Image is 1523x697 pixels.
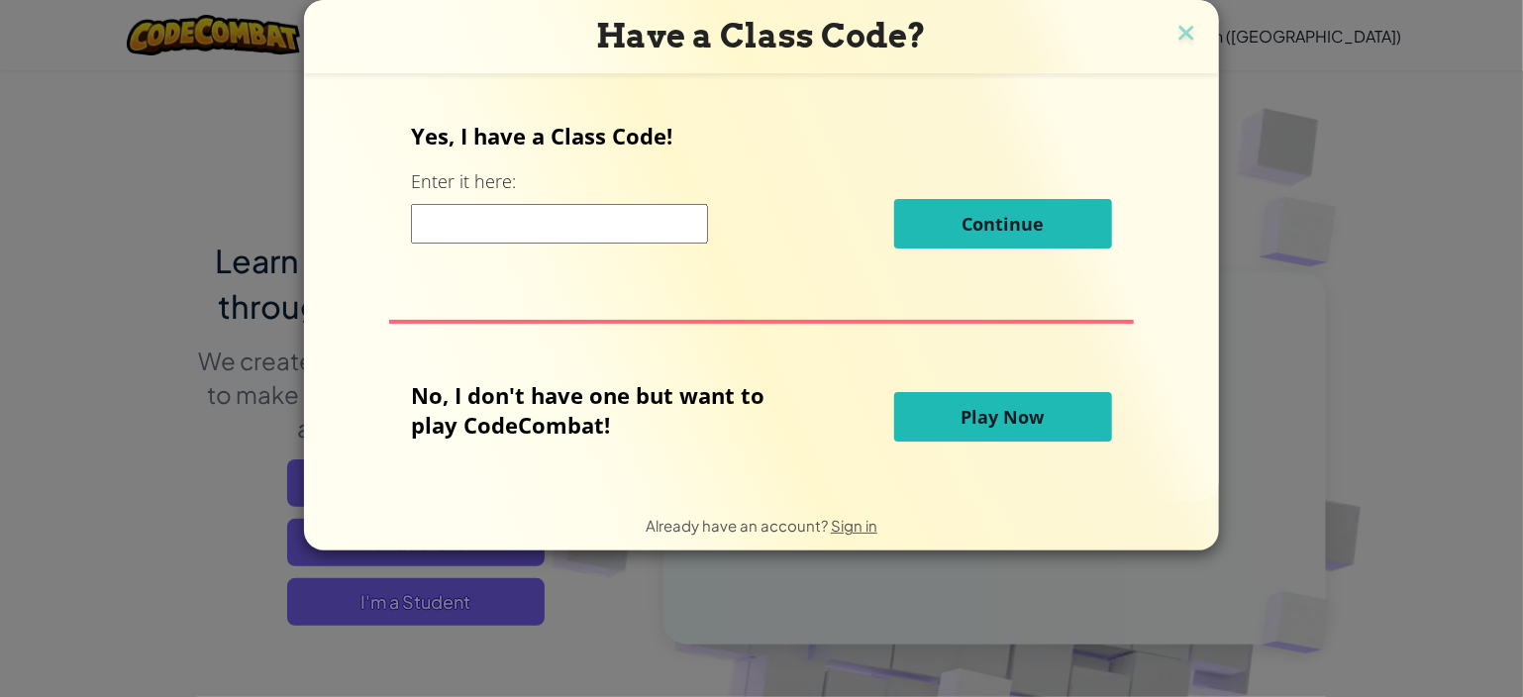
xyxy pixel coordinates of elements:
[962,405,1045,429] span: Play Now
[411,169,516,194] label: Enter it here:
[894,392,1112,442] button: Play Now
[831,516,877,535] a: Sign in
[411,380,794,440] p: No, I don't have one but want to play CodeCombat!
[597,16,927,55] span: Have a Class Code?
[646,516,831,535] span: Already have an account?
[1173,20,1199,50] img: close icon
[894,199,1112,249] button: Continue
[411,121,1111,150] p: Yes, I have a Class Code!
[962,212,1044,236] span: Continue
